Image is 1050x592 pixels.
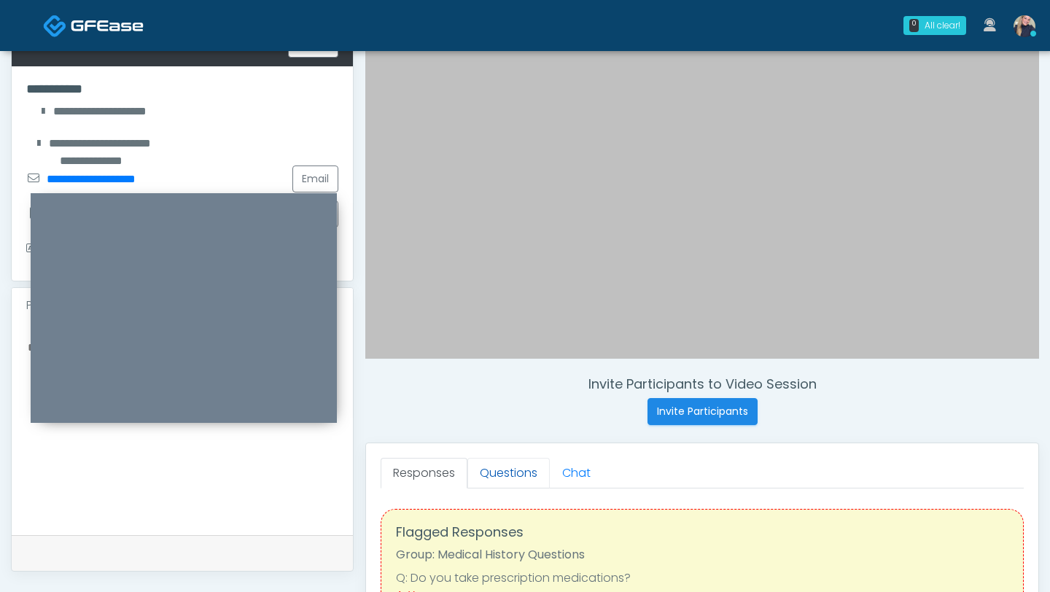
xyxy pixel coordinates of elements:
[43,1,144,49] a: Docovia
[909,19,919,32] div: 0
[12,6,55,50] button: Open LiveChat chat widget
[895,10,975,41] a: 0 All clear!
[381,458,467,488] a: Responses
[43,14,67,38] img: Docovia
[26,240,82,257] div: English
[467,458,550,488] a: Questions
[365,376,1039,392] h4: Invite Participants to Video Session
[925,19,960,32] div: All clear!
[1014,15,1035,37] img: Diana Cobos
[396,546,585,563] strong: Group: Medical History Questions
[292,165,338,192] a: Email
[396,569,1008,587] li: Q: Do you take prescription medications?
[647,398,758,425] button: Invite Participants
[71,18,144,33] img: Docovia
[396,524,1008,540] h4: Flagged Responses
[550,458,603,488] a: Chat
[12,288,353,323] div: Provider Notes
